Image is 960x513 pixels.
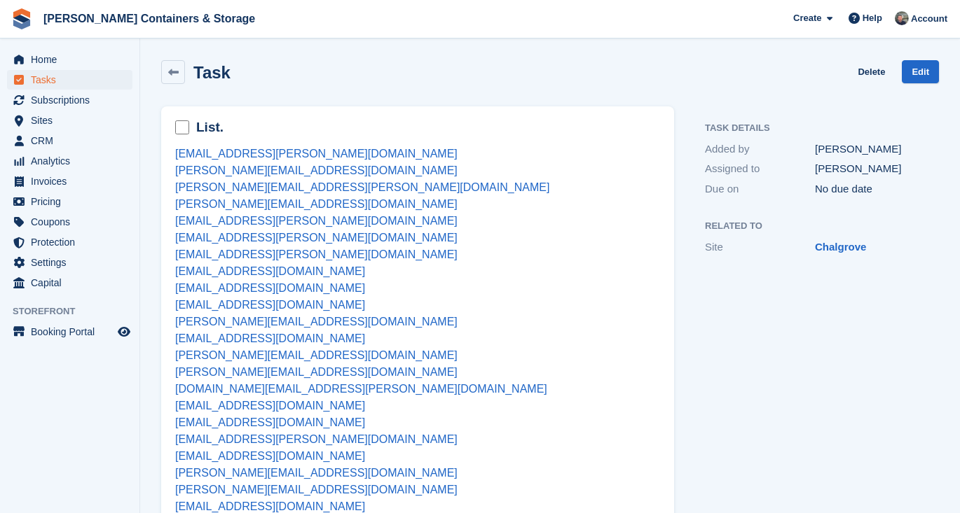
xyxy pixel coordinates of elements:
span: Booking Portal [31,322,115,342]
a: [PERSON_NAME][EMAIL_ADDRESS][DOMAIN_NAME] [175,164,458,176]
h2: Related to [705,221,925,232]
a: [EMAIL_ADDRESS][DOMAIN_NAME] [175,299,365,311]
a: [PERSON_NAME][EMAIL_ADDRESS][DOMAIN_NAME] [175,316,458,328]
span: Create [793,11,821,25]
a: menu [7,171,132,191]
a: [EMAIL_ADDRESS][DOMAIN_NAME] [175,332,365,344]
span: Coupons [31,212,115,232]
a: [EMAIL_ADDRESS][PERSON_NAME][DOMAIN_NAME] [175,248,458,260]
span: Subscriptions [31,90,115,110]
div: [PERSON_NAME] [815,161,925,177]
span: CRM [31,131,115,150]
a: [EMAIL_ADDRESS][DOMAIN_NAME] [175,282,365,294]
a: menu [7,90,132,110]
span: Pricing [31,192,115,211]
a: menu [7,212,132,232]
div: [PERSON_NAME] [815,141,925,157]
a: [EMAIL_ADDRESS][DOMAIN_NAME] [175,500,365,512]
a: [EMAIL_ADDRESS][PERSON_NAME][DOMAIN_NAME] [175,148,458,160]
a: menu [7,70,132,90]
span: Invoices [31,171,115,191]
span: Home [31,50,115,69]
div: Added by [705,141,815,157]
div: No due date [815,181,925,197]
h2: Task [193,63,231,82]
span: Analytics [31,151,115,171]
a: menu [7,322,132,342]
a: [PERSON_NAME][EMAIL_ADDRESS][DOMAIN_NAME] [175,484,458,496]
a: [PERSON_NAME][EMAIL_ADDRESS][PERSON_NAME][DOMAIN_NAME] [175,181,549,193]
a: menu [7,192,132,211]
a: menu [7,232,132,252]
a: menu [7,253,132,272]
a: [EMAIL_ADDRESS][PERSON_NAME][DOMAIN_NAME] [175,215,458,227]
div: Site [705,239,815,255]
span: Settings [31,253,115,272]
span: Storefront [13,304,139,318]
a: Chalgrove [815,241,866,253]
span: Help [863,11,882,25]
a: menu [7,50,132,69]
a: [DOMAIN_NAME][EMAIL_ADDRESS][PERSON_NAME][DOMAIN_NAME] [175,383,547,395]
a: [PERSON_NAME] Containers & Storage [38,7,261,30]
a: [PERSON_NAME][EMAIL_ADDRESS][DOMAIN_NAME] [175,349,458,361]
a: [PERSON_NAME][EMAIL_ADDRESS][DOMAIN_NAME] [175,366,458,378]
div: Assigned to [705,161,815,177]
span: Tasks [31,70,115,90]
a: Preview store [116,323,132,340]
a: [EMAIL_ADDRESS][PERSON_NAME][DOMAIN_NAME] [175,433,458,445]
img: Adam Greenhalgh [895,11,909,25]
a: menu [7,273,132,293]
a: [EMAIL_ADDRESS][DOMAIN_NAME] [175,400,365,412]
h2: Task Details [705,123,925,134]
a: menu [7,151,132,171]
span: Sites [31,111,115,130]
div: Due on [705,181,815,197]
a: [EMAIL_ADDRESS][DOMAIN_NAME] [175,450,365,462]
span: Capital [31,273,115,293]
h2: List. [196,118,224,136]
span: Account [911,12,947,26]
a: [PERSON_NAME][EMAIL_ADDRESS][DOMAIN_NAME] [175,198,458,210]
a: [PERSON_NAME][EMAIL_ADDRESS][DOMAIN_NAME] [175,467,458,479]
a: [EMAIL_ADDRESS][DOMAIN_NAME] [175,416,365,428]
a: [EMAIL_ADDRESS][DOMAIN_NAME] [175,265,365,277]
a: [EMAIL_ADDRESS][PERSON_NAME][DOMAIN_NAME] [175,232,458,244]
a: Delete [858,60,885,83]
span: Protection [31,232,115,252]
a: Edit [902,60,939,83]
a: menu [7,131,132,150]
a: menu [7,111,132,130]
img: stora-icon-8386f47178a22dfd0bd8f6a31ec36ba5ce8667c1dd55bd0f319d3a0aa187defe.svg [11,8,32,29]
